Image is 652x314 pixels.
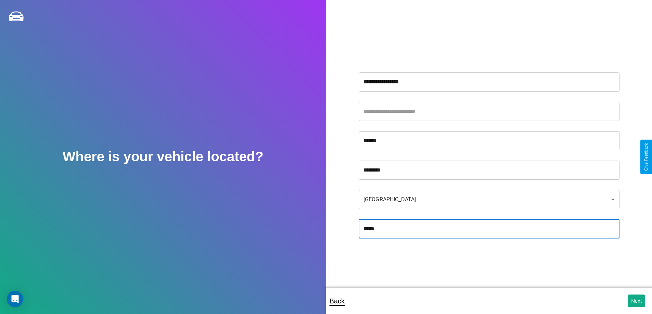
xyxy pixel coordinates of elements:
[628,295,645,307] button: Next
[330,295,345,307] p: Back
[644,143,649,171] div: Give Feedback
[359,190,619,209] div: [GEOGRAPHIC_DATA]
[63,149,264,164] h2: Where is your vehicle located?
[7,291,23,307] div: Open Intercom Messenger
